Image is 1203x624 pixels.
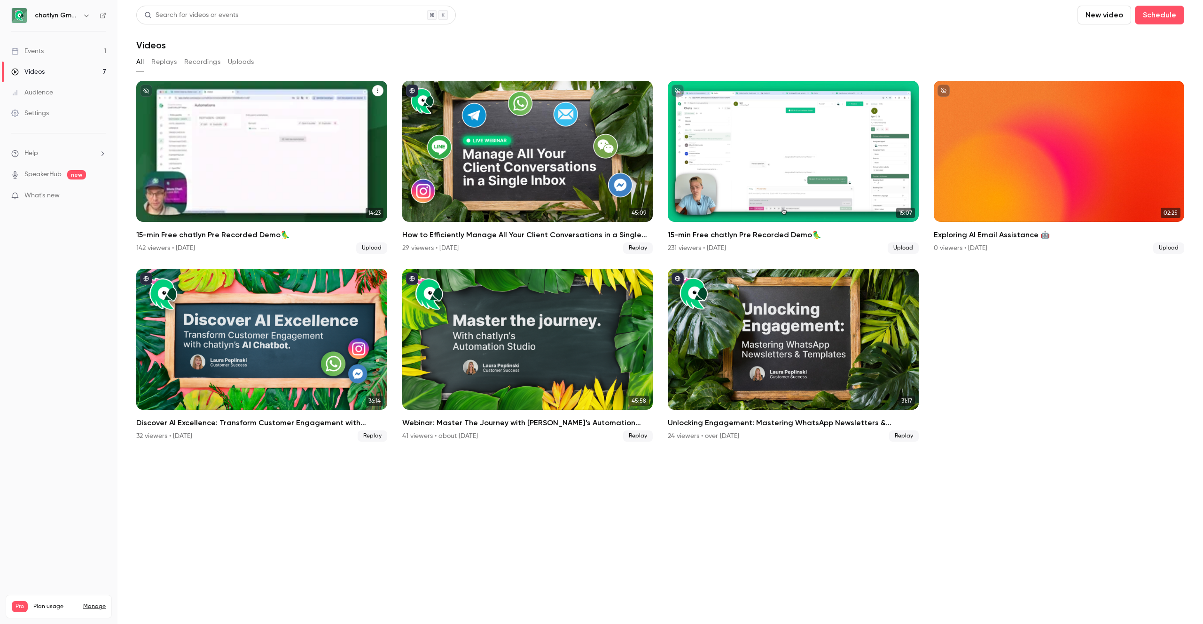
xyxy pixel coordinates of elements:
li: How to Efficiently Manage All Your Client Conversations in a Single Inbox [402,81,653,254]
div: Videos [11,67,45,77]
a: 31:17Unlocking Engagement: Mastering WhatsApp Newsletters & Templates with chatlyn24 viewers • ov... [668,269,919,442]
span: 02:25 [1161,208,1180,218]
span: Upload [888,242,919,254]
div: 29 viewers • [DATE] [402,243,459,253]
li: help-dropdown-opener [11,148,106,158]
h2: Unlocking Engagement: Mastering WhatsApp Newsletters & Templates with chatlyn [668,417,919,429]
button: Schedule [1135,6,1184,24]
span: 36:14 [366,396,383,406]
button: Uploads [228,55,254,70]
h2: Discover AI Excellence: Transform Customer Engagement with [PERSON_NAME]’s AI Chatbot [136,417,387,429]
h2: 15-min Free chatlyn Pre Recorded Demo🦜 [136,229,387,241]
h2: Webinar: Master The Journey with [PERSON_NAME]’s Automation Studio! 🌟 [402,417,653,429]
button: published [406,85,418,97]
button: published [140,273,152,285]
li: Exploring AI Email Assistance 🤖 [934,81,1185,254]
div: 142 viewers • [DATE] [136,243,195,253]
a: 14:2315-min Free chatlyn Pre Recorded Demo🦜142 viewers • [DATE]Upload [136,81,387,254]
button: Replays [151,55,177,70]
a: 36:14Discover AI Excellence: Transform Customer Engagement with [PERSON_NAME]’s AI Chatbot32 view... [136,269,387,442]
section: Videos [136,6,1184,618]
div: 0 viewers • [DATE] [934,243,987,253]
span: 45:09 [629,208,649,218]
div: 231 viewers • [DATE] [668,243,726,253]
span: 14:23 [366,208,383,218]
button: unpublished [937,85,950,97]
img: chatlyn GmbH [12,8,27,23]
div: 41 viewers • about [DATE] [402,431,478,441]
div: Audience [11,88,53,97]
button: published [672,273,684,285]
button: published [406,273,418,285]
li: Webinar: Master The Journey with chatlyn’s Automation Studio! 🌟 [402,269,653,442]
div: Events [11,47,44,56]
span: Plan usage [33,603,78,610]
span: 31:17 [898,396,915,406]
span: Replay [623,242,653,254]
span: Replay [623,430,653,442]
span: Upload [1153,242,1184,254]
li: Discover AI Excellence: Transform Customer Engagement with chatlyn’s AI Chatbot [136,269,387,442]
h6: chatlyn GmbH [35,11,79,20]
a: SpeakerHub [24,170,62,179]
a: 45:09How to Efficiently Manage All Your Client Conversations in a Single Inbox29 viewers • [DATE]... [402,81,653,254]
div: 32 viewers • [DATE] [136,431,192,441]
span: Replay [358,430,387,442]
span: Pro [12,601,28,612]
button: unpublished [672,85,684,97]
h1: Videos [136,39,166,51]
span: 45:58 [629,396,649,406]
button: All [136,55,144,70]
span: Upload [356,242,387,254]
span: new [67,170,86,179]
h2: How to Efficiently Manage All Your Client Conversations in a Single Inbox [402,229,653,241]
a: 02:25Exploring AI Email Assistance 🤖0 viewers • [DATE]Upload [934,81,1185,254]
li: 15-min Free chatlyn Pre Recorded Demo🦜 [136,81,387,254]
h2: 15-min Free chatlyn Pre Recorded Demo🦜 [668,229,919,241]
button: Recordings [184,55,220,70]
ul: Videos [136,81,1184,442]
span: 15:07 [896,208,915,218]
span: Replay [889,430,919,442]
a: Manage [83,603,106,610]
a: 15:0715-min Free chatlyn Pre Recorded Demo🦜231 viewers • [DATE]Upload [668,81,919,254]
li: 15-min Free chatlyn Pre Recorded Demo🦜 [668,81,919,254]
a: 45:58Webinar: Master The Journey with [PERSON_NAME]’s Automation Studio! 🌟41 viewers • about [DAT... [402,269,653,442]
div: Search for videos or events [144,10,238,20]
button: unpublished [140,85,152,97]
button: New video [1078,6,1131,24]
li: Unlocking Engagement: Mastering WhatsApp Newsletters & Templates with chatlyn [668,269,919,442]
h2: Exploring AI Email Assistance 🤖 [934,229,1185,241]
div: 24 viewers • over [DATE] [668,431,739,441]
div: Settings [11,109,49,118]
span: Help [24,148,38,158]
span: What's new [24,191,60,201]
